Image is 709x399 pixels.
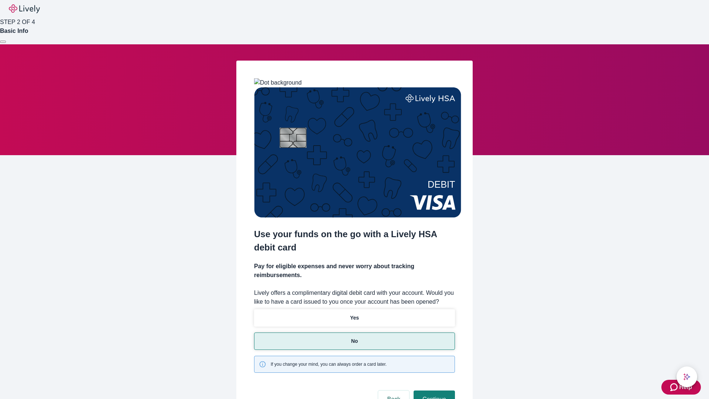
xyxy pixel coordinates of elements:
[254,228,455,254] h2: Use your funds on the go with a Lively HSA debit card
[351,337,358,345] p: No
[683,373,691,381] svg: Lively AI Assistant
[677,366,697,387] button: chat
[254,87,461,218] img: Debit card
[661,380,701,395] button: Zendesk support iconHelp
[9,4,40,13] img: Lively
[271,361,387,368] span: If you change your mind, you can always order a card later.
[254,289,455,306] label: Lively offers a complimentary digital debit card with your account. Would you like to have a card...
[254,262,455,280] h4: Pay for eligible expenses and never worry about tracking reimbursements.
[254,332,455,350] button: No
[254,78,302,87] img: Dot background
[254,309,455,327] button: Yes
[350,314,359,322] p: Yes
[670,383,679,392] svg: Zendesk support icon
[679,383,692,392] span: Help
